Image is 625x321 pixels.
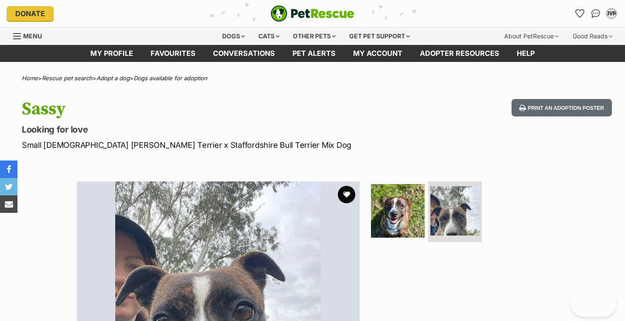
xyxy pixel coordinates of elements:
p: Small [DEMOGRAPHIC_DATA] [PERSON_NAME] Terrier x Staffordshire Bull Terrier Mix Dog [22,139,381,151]
p: Looking for love [22,123,381,136]
button: My account [604,7,618,20]
div: Get pet support [343,27,416,45]
img: Photo of Sassy [430,186,480,236]
a: Favourites [573,7,587,20]
a: Menu [13,27,48,43]
div: About PetRescue [498,27,565,45]
img: chat-41dd97257d64d25036548639549fe6c8038ab92f7586957e7f3b1b290dea8141.svg [591,9,601,18]
a: Favourites [142,45,204,62]
span: Menu [23,32,42,40]
button: favourite [338,186,355,203]
a: My account [344,45,411,62]
a: Help [508,45,543,62]
a: conversations [204,45,284,62]
h1: Sassy [22,99,381,119]
div: Cats [252,27,285,45]
div: Other pets [287,27,342,45]
div: JVR [607,9,616,18]
a: Donate [7,6,54,21]
iframe: Help Scout Beacon - Open [570,290,616,317]
img: Photo of Sassy [371,184,425,238]
img: logo-e224e6f780fb5917bec1dbf3a21bbac754714ae5b6737aabdf751b685950b380.svg [271,5,354,22]
a: Home [22,75,38,82]
a: Adopter resources [411,45,508,62]
ul: Account quick links [573,7,618,20]
div: Good Reads [567,27,618,45]
a: PetRescue [271,5,354,22]
div: Dogs [216,27,251,45]
button: Print an adoption poster [512,99,612,117]
a: Conversations [589,7,603,20]
a: My profile [82,45,142,62]
a: Adopt a dog [96,75,130,82]
a: Dogs available for adoption [134,75,207,82]
a: Rescue pet search [42,75,93,82]
a: Pet alerts [284,45,344,62]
